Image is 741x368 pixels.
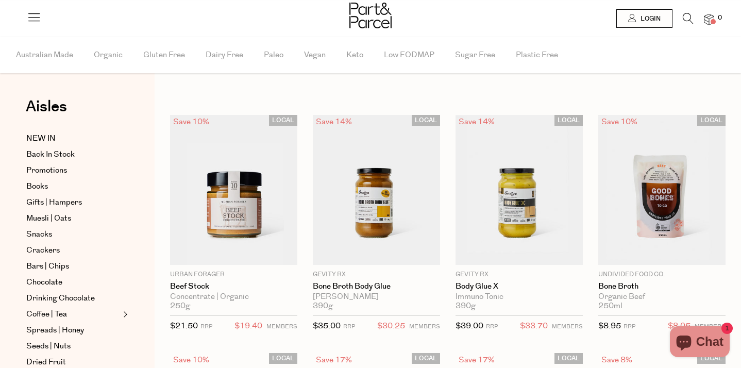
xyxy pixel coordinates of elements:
[170,270,297,279] p: Urban Forager
[520,320,548,333] span: $33.70
[200,323,212,330] small: RRP
[26,260,69,273] span: Bars | Chips
[456,353,498,367] div: Save 17%
[616,9,672,28] a: Login
[456,270,583,279] p: Gevity RX
[697,115,726,126] span: LOCAL
[412,115,440,126] span: LOCAL
[26,324,120,337] a: Spreads | Honey
[170,115,212,129] div: Save 10%
[94,37,123,73] span: Organic
[26,148,75,161] span: Back In Stock
[26,132,56,145] span: NEW IN
[269,353,297,364] span: LOCAL
[26,196,120,209] a: Gifts | Hampers
[456,292,583,302] div: Immuno Tonic
[269,115,297,126] span: LOCAL
[624,323,635,330] small: RRP
[715,13,725,23] span: 0
[598,353,635,367] div: Save 8%
[121,308,128,321] button: Expand/Collapse Coffee | Tea
[26,180,48,193] span: Books
[313,115,440,265] img: Bone Broth Body Glue
[667,326,733,360] inbox-online-store-chat: Shopify online store chat
[26,132,120,145] a: NEW IN
[598,292,726,302] div: Organic Beef
[26,148,120,161] a: Back In Stock
[170,321,198,331] span: $21.50
[170,115,297,265] img: Beef Stock
[598,321,621,331] span: $8.95
[26,244,120,257] a: Crackers
[26,95,67,118] span: Aisles
[170,282,297,291] a: Beef Stock
[26,180,120,193] a: Books
[26,212,71,225] span: Muesli | Oats
[313,115,355,129] div: Save 14%
[313,270,440,279] p: Gevity RX
[486,323,498,330] small: RRP
[313,292,440,302] div: [PERSON_NAME]
[412,353,440,364] span: LOCAL
[598,115,641,129] div: Save 10%
[598,270,726,279] p: Undivided Food Co.
[598,115,726,265] img: Bone Broth
[313,353,355,367] div: Save 17%
[377,320,405,333] span: $30.25
[598,282,726,291] a: Bone Broth
[170,292,297,302] div: Concentrate | Organic
[26,228,120,241] a: Snacks
[170,302,190,311] span: 250g
[26,212,120,225] a: Muesli | Oats
[704,14,714,25] a: 0
[26,99,67,125] a: Aisles
[409,323,440,330] small: MEMBERS
[456,321,483,331] span: $39.00
[668,320,691,333] span: $8.05
[456,282,583,291] a: Body Glue X
[313,302,333,311] span: 390g
[26,228,52,241] span: Snacks
[638,14,661,23] span: Login
[554,115,583,126] span: LOCAL
[552,323,583,330] small: MEMBERS
[234,320,262,333] span: $19.40
[206,37,243,73] span: Dairy Free
[16,37,73,73] span: Australian Made
[26,292,95,305] span: Drinking Chocolate
[26,308,120,321] a: Coffee | Tea
[455,37,495,73] span: Sugar Free
[26,292,120,305] a: Drinking Chocolate
[264,37,283,73] span: Paleo
[598,302,622,311] span: 250ml
[143,37,185,73] span: Gluten Free
[170,353,212,367] div: Save 10%
[26,276,62,289] span: Chocolate
[26,196,82,209] span: Gifts | Hampers
[349,3,392,28] img: Part&Parcel
[456,115,583,265] img: Body Glue X
[26,164,67,177] span: Promotions
[516,37,558,73] span: Plastic Free
[26,340,71,353] span: Seeds | Nuts
[313,282,440,291] a: Bone Broth Body Glue
[266,323,297,330] small: MEMBERS
[384,37,434,73] span: Low FODMAP
[26,276,120,289] a: Chocolate
[26,164,120,177] a: Promotions
[26,260,120,273] a: Bars | Chips
[343,323,355,330] small: RRP
[313,321,341,331] span: $35.00
[346,37,363,73] span: Keto
[456,115,498,129] div: Save 14%
[26,340,120,353] a: Seeds | Nuts
[26,324,84,337] span: Spreads | Honey
[26,244,60,257] span: Crackers
[304,37,326,73] span: Vegan
[554,353,583,364] span: LOCAL
[695,323,726,330] small: MEMBERS
[456,302,476,311] span: 390g
[26,308,67,321] span: Coffee | Tea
